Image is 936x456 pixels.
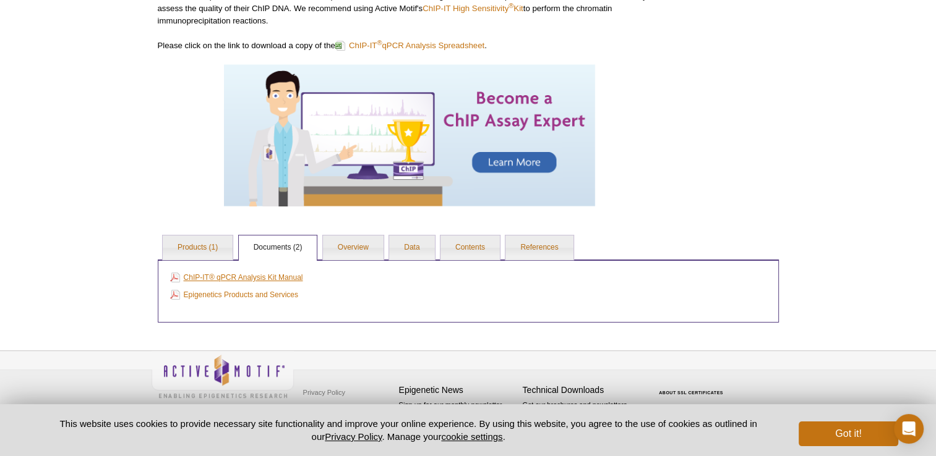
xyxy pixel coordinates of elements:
button: Got it! [799,421,898,446]
a: ChIP-IT® qPCR Analysis Kit Manual [170,271,303,284]
a: ABOUT SSL CERTIFICATES [659,391,723,395]
p: This website uses cookies to provide necessary site functionality and improve your online experie... [38,417,779,443]
a: ChIP-IT High Sensitivity®Kit [423,4,523,13]
a: Epigenetics Products and Services [170,288,298,302]
sup: ® [509,2,513,9]
p: Sign up for our monthly newsletter highlighting recent publications in the field of epigenetics. [399,400,517,442]
a: Terms & Conditions [300,402,365,420]
a: Products (1) [163,235,233,260]
a: Contents [440,235,500,260]
img: Become a ChIP Assay Expert [224,64,595,206]
sup: ® [377,39,382,46]
div: Open Intercom Messenger [894,414,924,444]
button: cookie settings [441,431,502,442]
a: Documents (2) [239,235,317,260]
h4: Epigenetic News [399,385,517,395]
p: Get our brochures and newsletters, or request them by mail. [523,400,640,431]
a: Privacy Policy [325,431,382,442]
h4: Technical Downloads [523,385,640,395]
a: Data [389,235,434,260]
a: ChIP-IT®qPCR Analysis Spreadsheet [335,40,484,51]
table: Click to Verify - This site chose Symantec SSL for secure e-commerce and confidential communicati... [646,373,739,400]
p: Please click on the link to download a copy of the . [158,40,661,52]
a: References [505,235,573,260]
img: Active Motif, [152,351,294,401]
a: Overview [323,235,384,260]
a: Privacy Policy [300,383,348,402]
